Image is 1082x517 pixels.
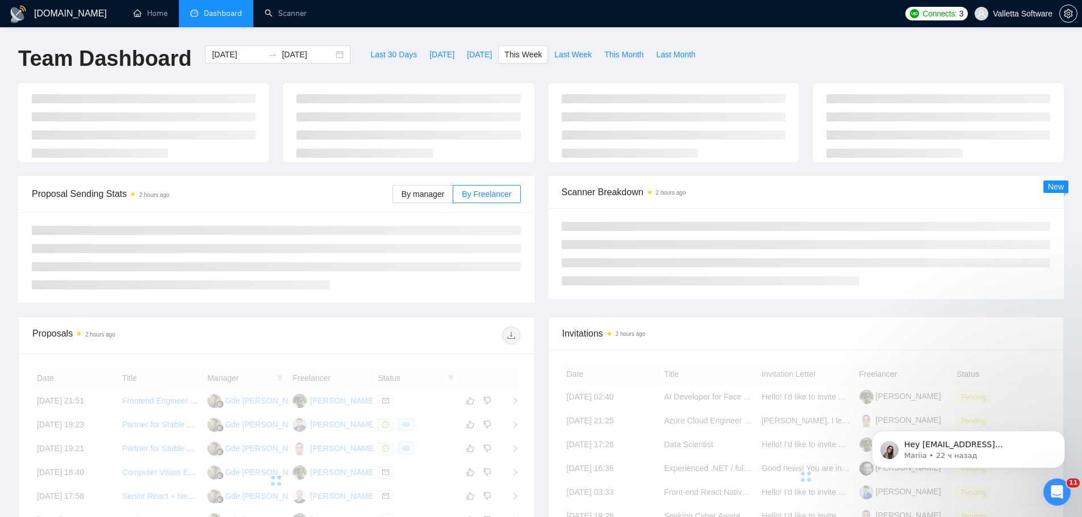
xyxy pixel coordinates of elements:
button: setting [1059,5,1077,23]
span: swap-right [268,50,277,59]
img: upwork-logo.png [910,9,919,18]
a: searchScanner [265,9,307,18]
iframe: Intercom live chat [1043,478,1071,506]
time: 2 hours ago [85,331,115,338]
span: This Week [504,48,542,61]
span: Scanner Breakdown [562,185,1051,199]
time: 2 hours ago [139,192,169,198]
button: This Month [598,45,650,64]
span: Last Month [656,48,695,61]
span: Last Week [554,48,592,61]
span: New [1048,182,1064,191]
img: logo [9,5,27,23]
span: setting [1060,9,1077,18]
h1: Team Dashboard [18,45,191,72]
button: Last Week [548,45,598,64]
span: user [977,10,985,18]
span: 11 [1067,478,1080,487]
span: Invitations [562,326,1050,341]
span: 3 [959,7,964,20]
a: homeHome [133,9,168,18]
span: Proposal Sending Stats [32,187,392,201]
span: [DATE] [467,48,492,61]
span: By Freelancer [462,190,511,199]
span: dashboard [190,9,198,17]
span: to [268,50,277,59]
iframe: Intercom notifications сообщение [855,407,1082,486]
input: Start date [212,48,264,61]
span: Connects: [922,7,956,20]
span: This Month [604,48,644,61]
span: Dashboard [204,9,242,18]
time: 2 hours ago [616,331,646,337]
span: Last 30 Days [370,48,417,61]
button: [DATE] [423,45,461,64]
button: Last Month [650,45,701,64]
button: This Week [498,45,548,64]
div: Proposals [32,326,276,344]
button: [DATE] [461,45,498,64]
button: Last 30 Days [364,45,423,64]
time: 2 hours ago [656,190,686,196]
span: [DATE] [429,48,454,61]
input: End date [282,48,333,61]
a: setting [1059,9,1077,18]
span: By manager [402,190,444,199]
